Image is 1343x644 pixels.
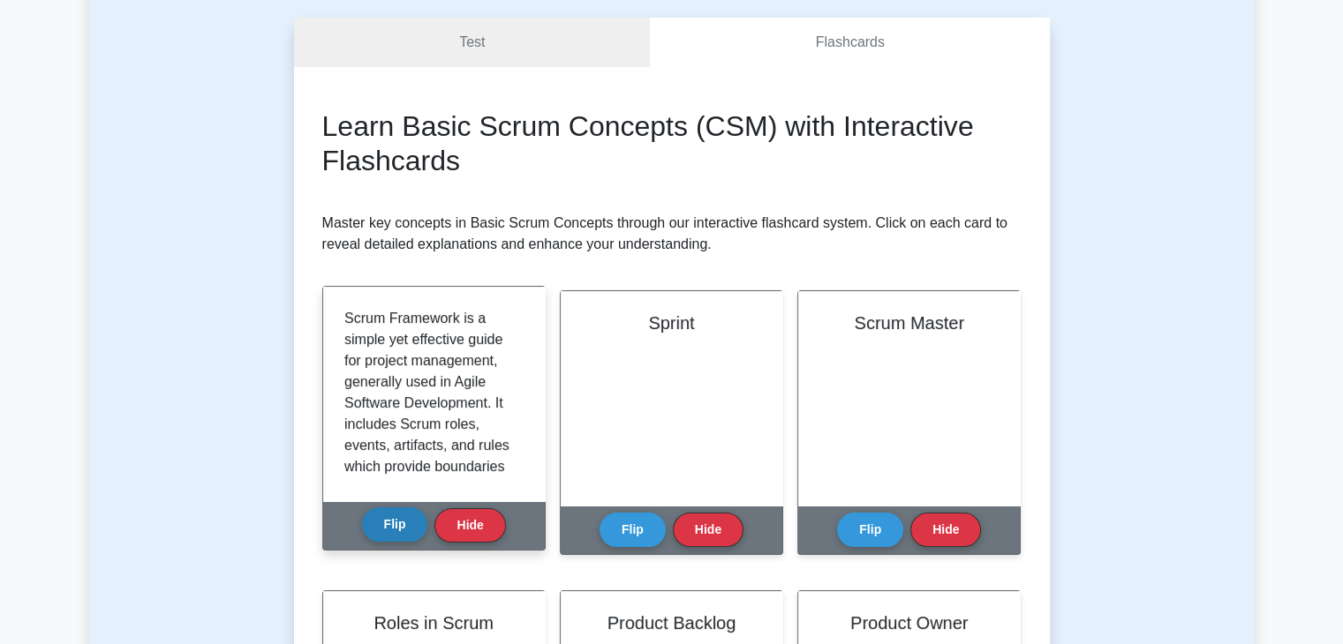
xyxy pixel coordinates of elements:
[344,612,524,633] h2: Roles in Scrum
[362,507,428,542] button: Flip
[322,213,1022,255] p: Master key concepts in Basic Scrum Concepts through our interactive flashcard system. Click on ea...
[434,508,505,543] button: Hide
[650,18,1049,68] a: Flashcards
[819,312,999,333] h2: Scrum Master
[322,109,1022,177] h2: Learn Basic Scrum Concepts (CSM) with Interactive Flashcards
[910,513,981,547] button: Hide
[582,612,761,633] h2: Product Backlog
[294,18,651,68] a: Test
[600,513,666,547] button: Flip
[582,312,761,333] h2: Sprint
[673,513,743,547] button: Hide
[819,612,999,633] h2: Product Owner
[837,513,903,547] button: Flip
